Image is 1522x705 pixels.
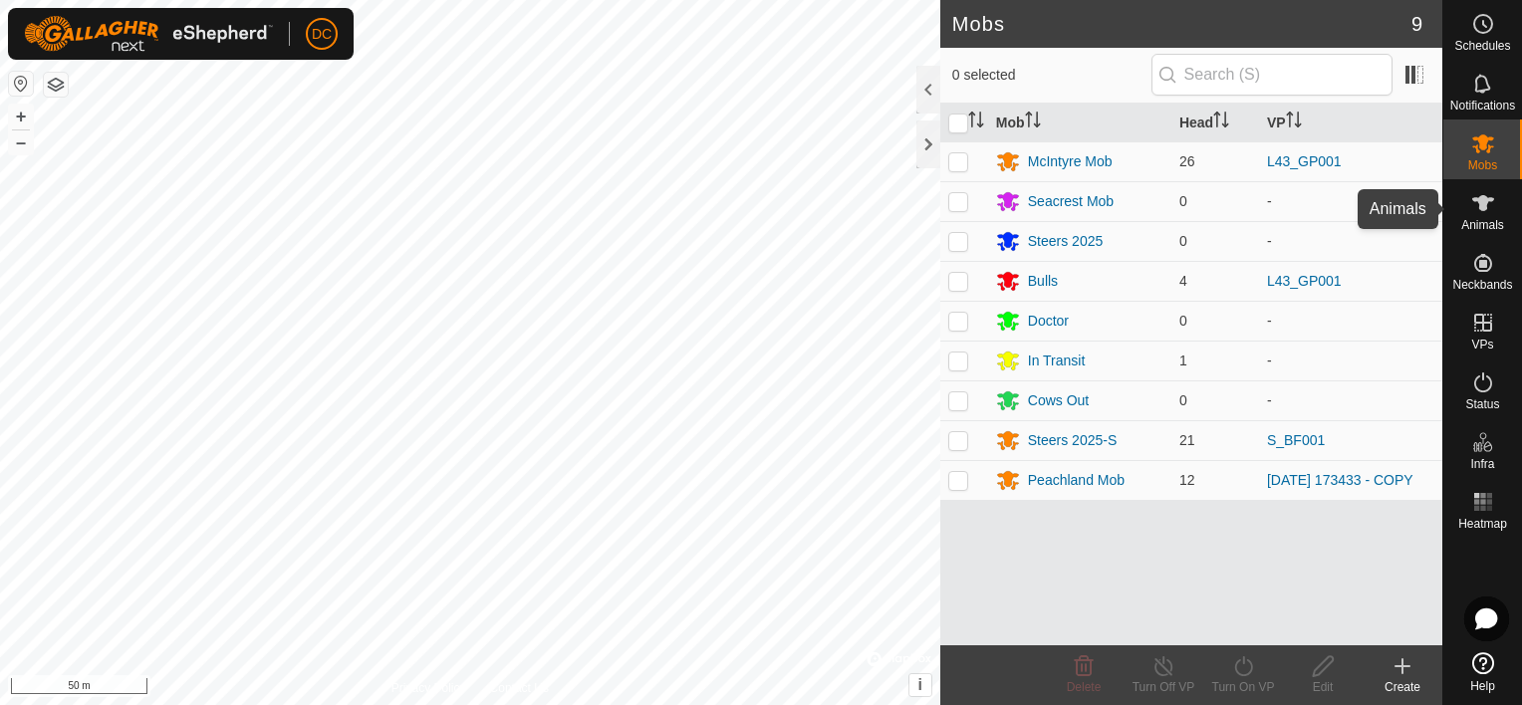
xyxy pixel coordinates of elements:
[1067,680,1102,694] span: Delete
[391,679,466,697] a: Privacy Policy
[918,676,922,693] span: i
[44,73,68,97] button: Map Layers
[1179,313,1187,329] span: 0
[490,679,549,697] a: Contact Us
[1259,301,1442,341] td: -
[1028,351,1086,371] div: In Transit
[968,115,984,130] p-sorticon: Activate to sort
[1028,271,1058,292] div: Bulls
[1028,430,1118,451] div: Steers 2025-S
[1179,352,1187,368] span: 1
[1179,193,1187,209] span: 0
[1363,678,1442,696] div: Create
[1267,432,1325,448] a: S_BF001
[1267,153,1342,169] a: L43_GP001
[1471,339,1493,351] span: VPs
[1028,191,1114,212] div: Seacrest Mob
[952,65,1151,86] span: 0 selected
[1267,472,1413,488] a: [DATE] 173433 - COPY
[1470,680,1495,692] span: Help
[1443,644,1522,700] a: Help
[1028,311,1069,332] div: Doctor
[1283,678,1363,696] div: Edit
[1124,678,1203,696] div: Turn Off VP
[1454,40,1510,52] span: Schedules
[24,16,273,52] img: Gallagher Logo
[9,72,33,96] button: Reset Map
[9,130,33,154] button: –
[1028,470,1125,491] div: Peachland Mob
[1213,115,1229,130] p-sorticon: Activate to sort
[312,24,332,45] span: DC
[1286,115,1302,130] p-sorticon: Activate to sort
[988,104,1171,142] th: Mob
[1028,231,1104,252] div: Steers 2025
[952,12,1411,36] h2: Mobs
[1458,518,1507,530] span: Heatmap
[909,674,931,696] button: i
[9,105,33,128] button: +
[1468,159,1497,171] span: Mobs
[1203,678,1283,696] div: Turn On VP
[1028,151,1113,172] div: McIntyre Mob
[1151,54,1393,96] input: Search (S)
[1452,279,1512,291] span: Neckbands
[1025,115,1041,130] p-sorticon: Activate to sort
[1450,100,1515,112] span: Notifications
[1179,153,1195,169] span: 26
[1411,9,1422,39] span: 9
[1179,432,1195,448] span: 21
[1179,273,1187,289] span: 4
[1470,458,1494,470] span: Infra
[1179,472,1195,488] span: 12
[1461,219,1504,231] span: Animals
[1179,233,1187,249] span: 0
[1267,273,1342,289] a: L43_GP001
[1259,221,1442,261] td: -
[1259,181,1442,221] td: -
[1259,341,1442,380] td: -
[1259,104,1442,142] th: VP
[1465,398,1499,410] span: Status
[1028,390,1089,411] div: Cows Out
[1179,392,1187,408] span: 0
[1171,104,1259,142] th: Head
[1259,380,1442,420] td: -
